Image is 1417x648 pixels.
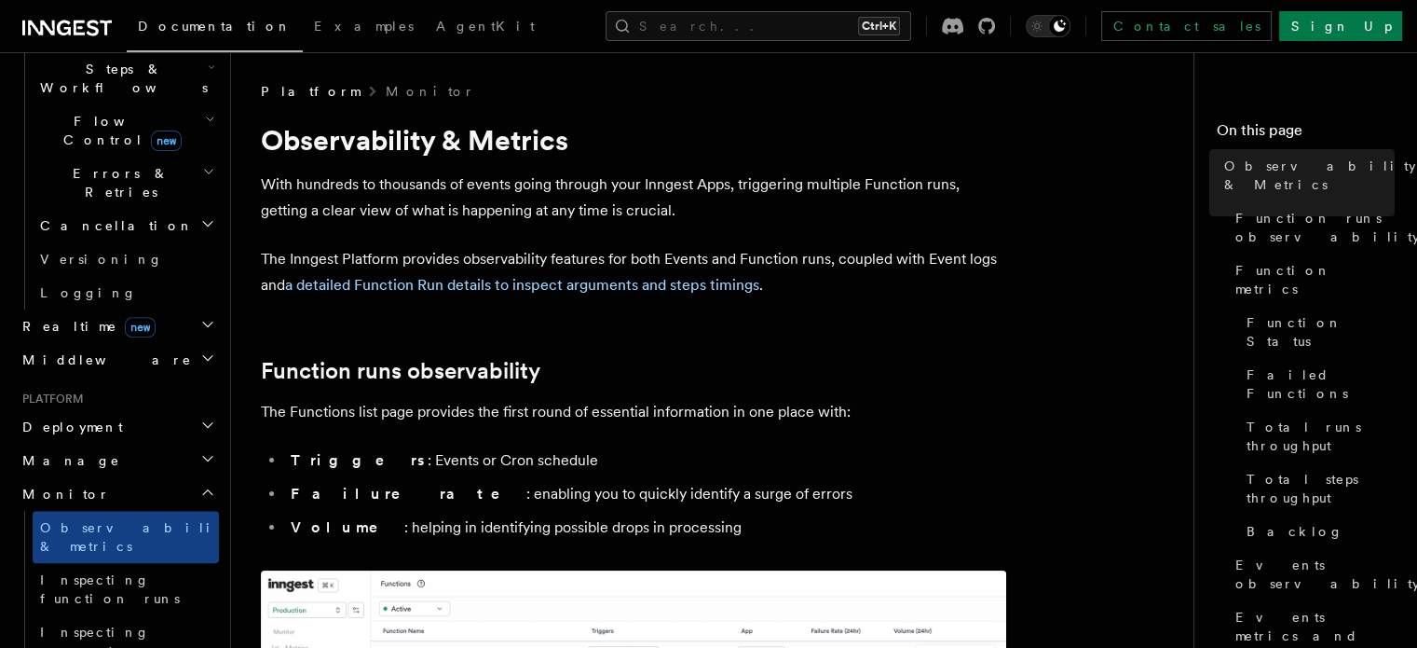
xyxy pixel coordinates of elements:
span: Versioning [40,252,163,267]
p: The Functions list page provides the first round of essential information in one place with: [261,399,1006,425]
span: Cancellation [33,216,194,235]
span: Monitor [15,485,110,503]
strong: Volume [291,518,404,536]
button: Flow Controlnew [33,104,219,157]
span: AgentKit [436,19,535,34]
span: Total runs throughput [1247,418,1395,455]
span: Deployment [15,418,123,436]
h1: Observability & Metrics [261,123,1006,157]
a: Total runs throughput [1239,410,1395,462]
p: The Inngest Platform provides observability features for both Events and Function runs, coupled w... [261,246,1006,298]
span: Middleware [15,351,192,369]
a: Function runs observability [1228,201,1395,254]
span: Platform [261,82,360,101]
a: a detailed Function Run details to inspect arguments and steps timings [285,276,759,294]
span: Documentation [138,19,292,34]
button: Steps & Workflows [33,52,219,104]
span: Manage [15,451,120,470]
a: Inspecting function runs [33,563,219,615]
a: Backlog [1239,515,1395,548]
span: Errors & Retries [33,164,202,201]
a: Events observability [1228,548,1395,600]
a: Logging [33,276,219,310]
span: Failed Functions [1247,365,1395,403]
a: Function Status [1239,306,1395,358]
p: With hundreds to thousands of events going through your Inngest Apps, triggering multiple Functio... [261,172,1006,224]
h4: On this page [1217,119,1395,149]
div: Inngest Functions [15,19,219,310]
a: AgentKit [425,6,546,50]
a: Total steps throughput [1239,462,1395,515]
a: Observability & metrics [33,511,219,563]
button: Realtimenew [15,310,219,343]
span: Inspecting function runs [40,572,180,606]
span: Total steps throughput [1247,470,1395,507]
button: Deployment [15,410,219,444]
a: Monitor [386,82,474,101]
span: Logging [40,285,137,300]
button: Search...Ctrl+K [606,11,911,41]
strong: Triggers [291,451,428,469]
button: Middleware [15,343,219,377]
button: Monitor [15,477,219,511]
a: Contact sales [1101,11,1272,41]
a: Sign Up [1279,11,1402,41]
a: Versioning [33,242,219,276]
button: Errors & Retries [33,157,219,209]
span: new [125,317,156,338]
a: Observability & Metrics [1217,149,1395,201]
span: Function metrics [1235,261,1395,298]
span: Observability & Metrics [1224,157,1416,194]
span: Flow Control [33,112,205,149]
li: : Events or Cron schedule [285,448,1006,474]
span: Function Status [1247,313,1395,351]
span: Realtime [15,317,156,336]
span: Backlog [1247,522,1343,541]
span: Observability & metrics [40,520,232,554]
a: Documentation [127,6,303,52]
kbd: Ctrl+K [858,17,900,35]
li: : helping in identifying possible drops in processing [285,515,1006,541]
a: Function metrics [1228,254,1395,306]
a: Function runs observability [261,358,540,384]
a: Failed Functions [1239,358,1395,410]
button: Cancellation [33,209,219,242]
span: Steps & Workflows [33,60,208,97]
li: : enabling you to quickly identify a surge of errors [285,481,1006,507]
strong: Failure rate [291,485,526,503]
span: Examples [314,19,414,34]
a: Examples [303,6,425,50]
span: new [151,131,182,151]
span: Platform [15,392,84,407]
button: Toggle dark mode [1026,15,1070,37]
button: Manage [15,444,219,477]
